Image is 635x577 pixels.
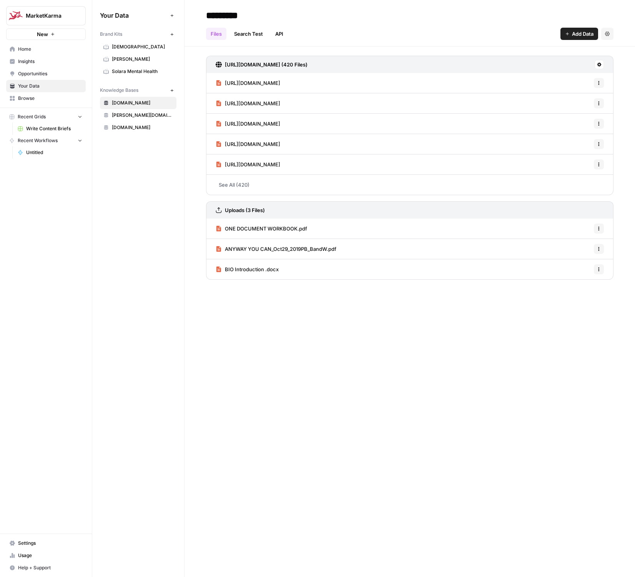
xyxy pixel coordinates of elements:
a: [URL][DOMAIN_NAME] [216,93,280,113]
a: [URL][DOMAIN_NAME] [216,134,280,154]
span: [URL][DOMAIN_NAME] [225,140,280,148]
a: Solara Mental Health [100,65,176,78]
span: Home [18,46,82,53]
span: [URL][DOMAIN_NAME] [225,99,280,107]
span: ANYWAY YOU CAN_Oct29_2019PB_BandW.pdf [225,245,336,253]
a: Write Content Briefs [14,123,86,135]
a: [DOMAIN_NAME] [100,121,176,134]
span: [DOMAIN_NAME] [112,124,173,131]
button: New [6,28,86,40]
a: [DEMOGRAPHIC_DATA] [100,41,176,53]
span: BIO Introduction .docx [225,265,279,273]
span: Untitled [26,149,82,156]
a: Your Data [6,80,86,92]
a: API [271,28,288,40]
a: Uploads (3 Files) [216,202,265,219]
a: [PERSON_NAME] [100,53,176,65]
h3: [URL][DOMAIN_NAME] (420 Files) [225,61,308,68]
span: Your Data [18,83,82,90]
span: Solara Mental Health [112,68,173,75]
span: MarketKarma [26,12,72,20]
span: ONE DOCUMENT WORKBOOK.pdf [225,225,307,232]
a: See All (420) [206,175,613,195]
span: [DEMOGRAPHIC_DATA] [112,43,173,50]
button: Recent Workflows [6,135,86,146]
button: Add Data [560,28,598,40]
a: [DOMAIN_NAME] [100,97,176,109]
a: Untitled [14,146,86,159]
span: Recent Grids [18,113,46,120]
span: Brand Kits [100,31,122,38]
span: [PERSON_NAME][DOMAIN_NAME] [112,112,173,119]
span: [DOMAIN_NAME] [112,99,173,106]
a: [URL][DOMAIN_NAME] [216,114,280,134]
span: Insights [18,58,82,65]
span: Settings [18,540,82,547]
a: BIO Introduction .docx [216,259,279,279]
span: Recent Workflows [18,137,58,144]
img: MarketKarma Logo [9,9,23,23]
span: [URL][DOMAIN_NAME] [225,120,280,128]
a: Insights [6,55,86,68]
a: ANYWAY YOU CAN_Oct29_2019PB_BandW.pdf [216,239,336,259]
span: Write Content Briefs [26,125,82,132]
span: Usage [18,552,82,559]
span: Opportunities [18,70,82,77]
span: Your Data [100,11,167,20]
button: Recent Grids [6,111,86,123]
a: Browse [6,92,86,104]
button: Help + Support [6,562,86,574]
a: Home [6,43,86,55]
a: [PERSON_NAME][DOMAIN_NAME] [100,109,176,121]
span: New [37,30,48,38]
a: Usage [6,549,86,562]
span: Help + Support [18,564,82,571]
span: Add Data [572,30,593,38]
span: [PERSON_NAME] [112,56,173,63]
a: [URL][DOMAIN_NAME] [216,73,280,93]
a: Settings [6,537,86,549]
a: Opportunities [6,68,86,80]
button: Workspace: MarketKarma [6,6,86,25]
a: [URL][DOMAIN_NAME] (420 Files) [216,56,308,73]
a: Search Test [229,28,268,40]
h3: Uploads (3 Files) [225,206,265,214]
a: Files [206,28,226,40]
span: Knowledge Bases [100,87,138,94]
a: [URL][DOMAIN_NAME] [216,154,280,174]
span: [URL][DOMAIN_NAME] [225,79,280,87]
span: Browse [18,95,82,102]
span: [URL][DOMAIN_NAME] [225,161,280,168]
a: ONE DOCUMENT WORKBOOK.pdf [216,219,307,239]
